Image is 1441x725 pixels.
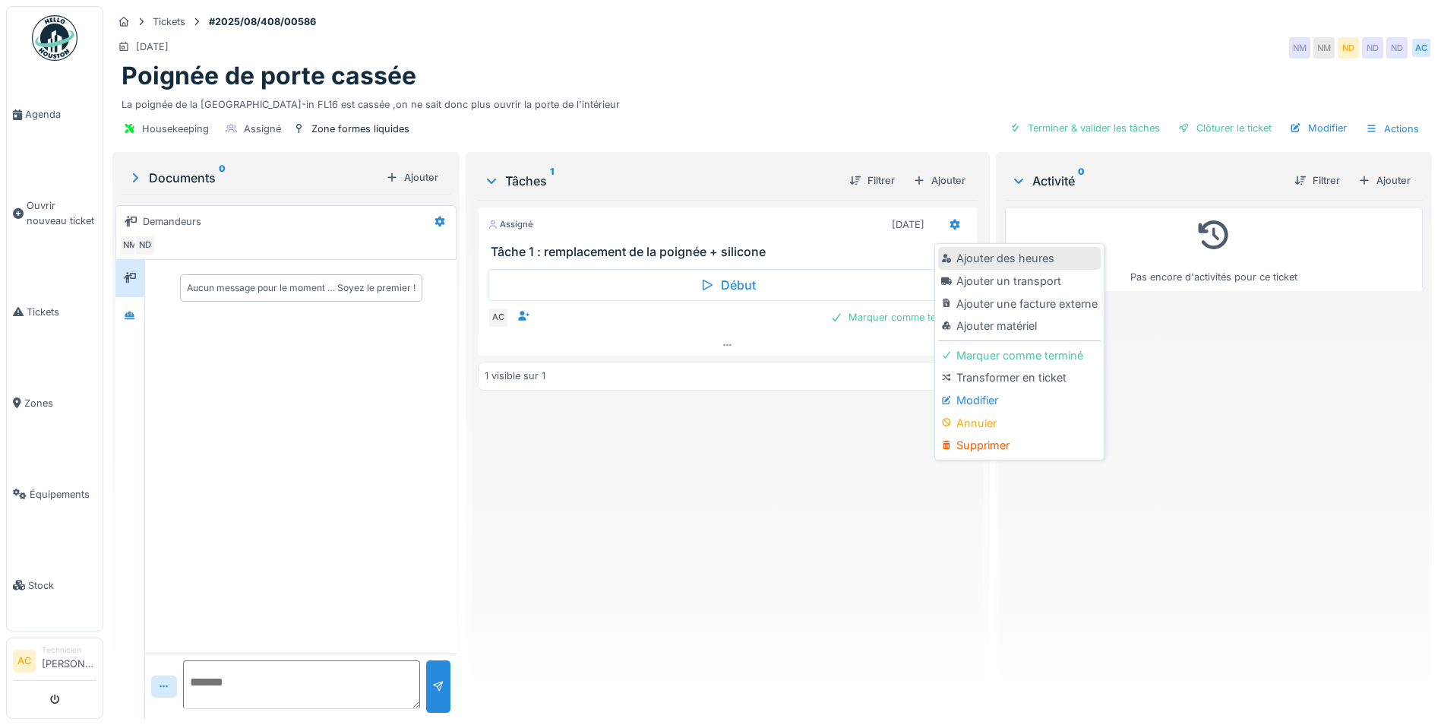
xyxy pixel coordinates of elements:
div: Terminer & valider les tâches [1003,118,1166,138]
div: ND [1386,37,1408,59]
h3: Tâche 1 : remplacement de la poignée + silicone [491,245,971,259]
strong: #2025/08/408/00586 [203,14,322,29]
div: NM [1289,37,1310,59]
div: La poignée de la [GEOGRAPHIC_DATA]-in FL16 est cassée ,on ne sait donc plus ouvrir la porte de l'... [122,91,1423,112]
div: Assigné [488,218,533,231]
div: Supprimer [938,434,1100,457]
div: Clôturer le ticket [1172,118,1278,138]
div: Housekeeping [142,122,209,136]
div: Ajouter matériel [938,315,1100,337]
div: ND [1338,37,1359,59]
div: Zone formes liquides [311,122,409,136]
div: Ajouter [1352,170,1417,191]
div: Ajouter un transport [938,270,1100,293]
img: Badge_color-CXgf-gQk.svg [32,15,77,61]
div: 1 visible sur 1 [485,369,545,383]
div: Annuler [938,412,1100,435]
div: Ajouter une facture externe [938,293,1100,315]
span: Ouvrir nouveau ticket [27,198,96,227]
span: Tickets [27,305,96,319]
span: Stock [28,578,96,593]
sup: 0 [1078,172,1085,190]
span: Équipements [30,487,96,502]
div: [DATE] [892,217,924,232]
div: Modifier [1284,118,1353,138]
div: Marquer comme terminé [824,307,968,328]
sup: 1 [550,172,554,190]
div: Technicien [42,644,96,656]
div: AC [488,307,509,328]
div: ND [134,235,156,256]
div: AC [1411,37,1432,59]
div: Pas encore d'activités pour ce ticket [1015,214,1413,284]
li: AC [13,650,36,673]
div: Modifier [938,389,1100,412]
div: Filtrer [843,170,901,191]
div: Marquer comme terminé [938,344,1100,367]
div: Documents [128,169,380,187]
div: Aucun message pour le moment … Soyez le premier ! [187,281,416,295]
div: Transformer en ticket [938,366,1100,389]
div: Tickets [153,14,185,29]
div: NM [119,235,141,256]
li: [PERSON_NAME] [42,644,96,677]
div: ND [1362,37,1383,59]
sup: 0 [219,169,226,187]
span: Agenda [25,107,96,122]
div: Début [488,269,968,301]
div: Filtrer [1288,170,1346,191]
div: Tâches [484,172,837,190]
div: Assigné [244,122,281,136]
div: Activité [1011,172,1282,190]
div: Ajouter [907,170,972,191]
div: Demandeurs [143,214,201,229]
div: [DATE] [136,40,169,54]
div: Actions [1359,118,1426,140]
span: Zones [24,396,96,410]
h1: Poignée de porte cassée [122,62,416,90]
div: NM [1313,37,1335,59]
div: Ajouter [380,167,444,188]
div: Ajouter des heures [938,247,1100,270]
